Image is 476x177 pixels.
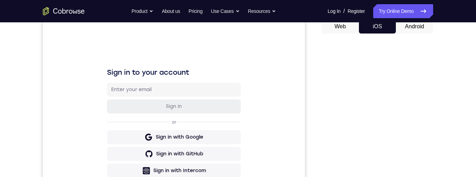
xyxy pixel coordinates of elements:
div: Sign in with Zendesk [111,164,162,171]
div: Sign in with Google [113,114,160,121]
button: Android [396,20,433,34]
button: Sign in [64,80,198,94]
a: Register [348,4,365,18]
button: iOS [359,20,396,34]
div: Sign in with Intercom [110,148,163,155]
a: Try Online Demo [373,4,433,18]
button: Sign in with GitHub [64,127,198,141]
h1: Sign in to your account [64,48,198,58]
p: or [128,100,135,105]
div: Sign in with GitHub [113,131,160,138]
button: Sign in with Intercom [64,144,198,158]
button: Use Cases [211,4,239,18]
button: Web [322,20,359,34]
button: Product [132,4,154,18]
a: About us [162,4,180,18]
span: / [343,7,345,15]
input: Enter your email [68,67,194,74]
a: Go to the home page [43,7,85,15]
a: Log In [328,4,340,18]
button: Sign in with Zendesk [64,161,198,175]
a: Pricing [189,4,202,18]
button: Resources [248,4,276,18]
button: Sign in with Google [64,111,198,125]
